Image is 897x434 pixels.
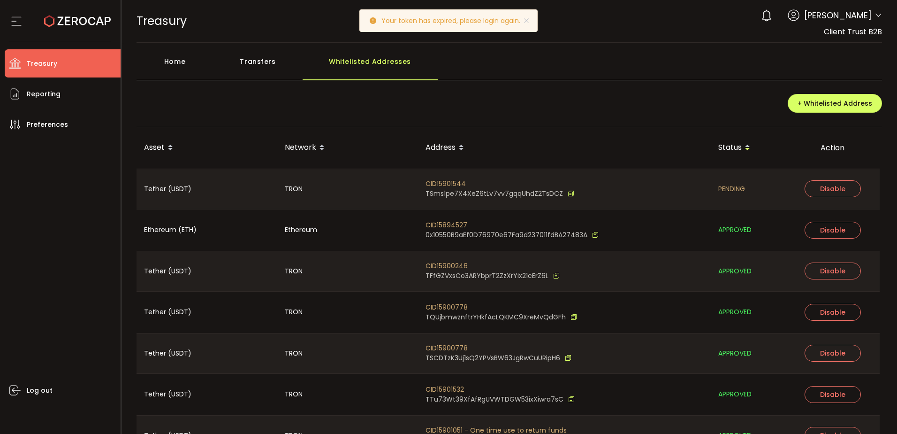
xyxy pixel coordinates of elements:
[805,345,861,362] button: Disable
[277,140,418,156] div: Network
[144,266,191,277] span: Tether (USDT)
[718,307,752,318] span: APPROVED
[285,307,303,318] span: TRON
[820,184,845,194] span: Disable
[718,266,752,277] span: APPROVED
[798,99,872,108] span: + Whitelisted Address
[804,9,872,22] span: [PERSON_NAME]
[27,384,53,397] span: Log out
[144,389,191,400] span: Tether (USDT)
[285,184,303,194] span: TRON
[426,189,563,199] span: TSms1pe7X4XeZ6tLv7vv7gqqUhdZ2TsDCZ
[418,140,711,156] div: Address
[137,13,187,29] span: Treasury
[27,87,61,101] span: Reporting
[718,348,752,359] span: APPROVED
[137,140,277,156] div: Asset
[850,389,897,434] iframe: Chat Widget
[805,180,861,197] button: Disable
[27,118,68,132] span: Preferences
[805,386,861,403] button: Disable
[426,179,574,189] span: CID15901544
[824,26,882,37] span: Client Trust B2B
[788,94,882,113] button: + Whitelisted Address
[786,142,880,153] div: Action
[426,261,560,271] span: CID15900246
[426,353,560,363] span: TSCDTzK3Uj1sQ2YPVsBW63JgRwCuURipH6
[144,225,197,235] span: Ethereum (ETH)
[144,307,191,318] span: Tether (USDT)
[805,304,861,321] button: Disable
[426,220,599,230] span: CID15894527
[805,263,861,279] button: Disable
[718,184,745,194] span: PENDING
[718,225,752,235] span: APPROVED
[426,230,587,240] span: 0x10550B9aEf0D76970e67Fa9d237011fdBA27483A
[144,184,191,194] span: Tether (USDT)
[285,389,303,400] span: TRON
[426,312,566,322] span: TQUjbmwznftrYHkfAcLQKMC9XreMvQdGFh
[381,17,528,24] p: Your token has expired, please login again.
[820,349,845,358] span: Disable
[426,343,571,353] span: CID15900778
[27,57,57,70] span: Treasury
[820,308,845,317] span: Disable
[711,140,786,156] div: Status
[718,389,752,400] span: APPROVED
[426,395,563,404] span: TTu73Wt39XfAfRgUVWTDGW53ixXiwra7sC
[285,348,303,359] span: TRON
[285,225,317,235] span: Ethereum
[805,222,861,239] button: Disable
[820,225,845,235] span: Disable
[820,390,845,399] span: Disable
[426,385,575,395] span: CID15901532
[144,348,191,359] span: Tether (USDT)
[426,302,577,312] span: CID15900778
[137,52,213,80] div: Home
[303,52,438,80] div: Whitelisted Addresses
[213,52,303,80] div: Transfers
[820,266,845,276] span: Disable
[426,271,548,281] span: TFfGZVxsCo3ARYbprT2ZzXrYix21cErZ6L
[285,266,303,277] span: TRON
